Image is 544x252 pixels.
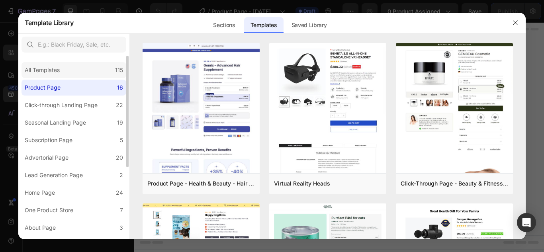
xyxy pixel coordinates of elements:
[25,188,55,197] div: Home Page
[25,135,72,145] div: Subscription Page
[116,153,123,162] div: 20
[181,152,236,168] button: Add sections
[191,136,287,146] div: Start with Sections from sidebar
[25,100,98,110] div: Click-through Landing Page
[117,118,123,127] div: 19
[117,83,123,92] div: 16
[22,37,126,53] input: E.g.: Black Friday, Sale, etc.
[147,179,255,188] div: Product Page - Health & Beauty - Hair Supplement
[244,17,284,33] div: Templates
[25,12,74,33] h2: Template Library
[274,179,330,188] div: Virtual Reality Heads
[116,188,123,197] div: 24
[115,65,123,75] div: 115
[25,205,73,215] div: One Product Store
[25,153,68,162] div: Advertorial Page
[120,205,123,215] div: 7
[116,100,123,110] div: 22
[285,17,333,33] div: Saved Library
[241,152,297,168] button: Add elements
[25,83,61,92] div: Product Page
[25,118,86,127] div: Seasonal Landing Page
[25,170,83,180] div: Lead Generation Page
[120,135,123,145] div: 5
[517,213,536,232] div: Open Intercom Messenger
[207,17,241,33] div: Sections
[401,179,508,188] div: Click-Through Page - Beauty & Fitness - Cosmetic
[119,170,123,180] div: 2
[25,223,56,232] div: About Page
[119,223,123,232] div: 3
[25,65,60,75] div: All Templates
[186,197,293,203] div: Start with Generating from URL or image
